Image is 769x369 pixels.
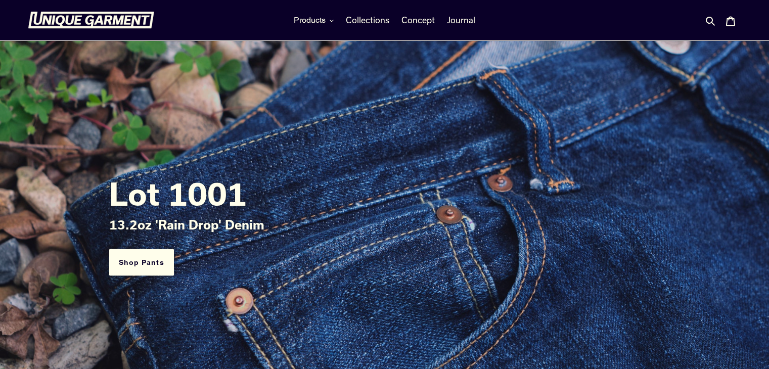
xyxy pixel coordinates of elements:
[289,13,339,28] button: Products
[401,15,435,25] span: Concept
[396,13,440,28] a: Concept
[447,15,475,25] span: Journal
[442,13,480,28] a: Journal
[109,217,264,232] span: 13.2oz 'Rain Drop' Denim
[109,249,174,276] a: Shop Pants
[346,15,389,25] span: Collections
[28,12,154,29] img: Unique Garment
[109,175,660,212] h2: Lot 1001
[294,15,326,25] span: Products
[341,13,394,28] a: Collections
